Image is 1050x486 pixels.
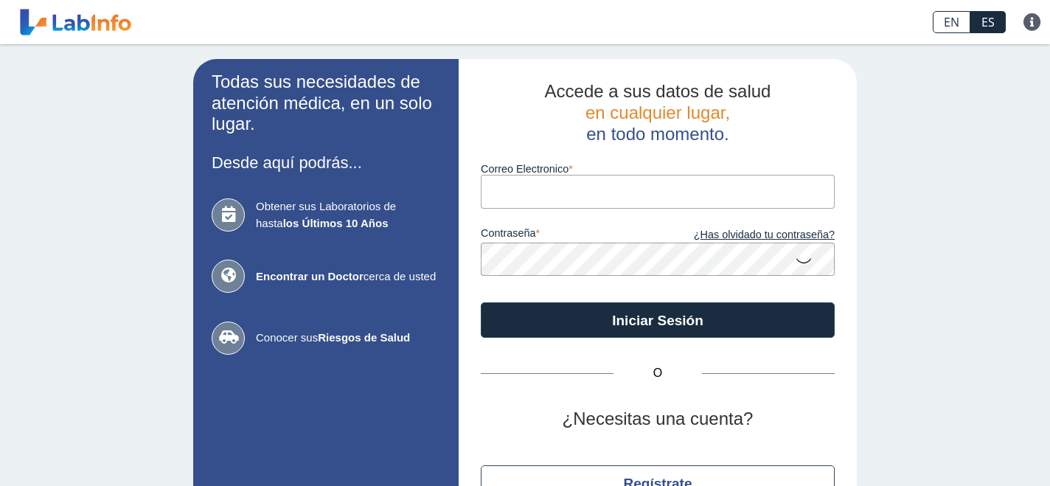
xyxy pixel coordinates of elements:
[933,11,970,33] a: EN
[970,11,1006,33] a: ES
[283,217,389,229] b: los Últimos 10 Años
[481,163,835,175] label: Correo Electronico
[212,153,440,172] h3: Desde aquí podrás...
[481,409,835,430] h2: ¿Necesitas una cuenta?
[318,331,410,344] b: Riesgos de Salud
[545,81,771,101] span: Accede a sus datos de salud
[256,268,440,285] span: cerca de usted
[256,198,440,232] span: Obtener sus Laboratorios de hasta
[212,72,440,135] h2: Todas sus necesidades de atención médica, en un solo lugar.
[613,364,702,382] span: O
[481,227,658,243] label: contraseña
[585,103,730,122] span: en cualquier lugar,
[256,330,440,347] span: Conocer sus
[586,124,729,144] span: en todo momento.
[256,270,364,282] b: Encontrar un Doctor
[658,227,835,243] a: ¿Has olvidado tu contraseña?
[481,302,835,338] button: Iniciar Sesión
